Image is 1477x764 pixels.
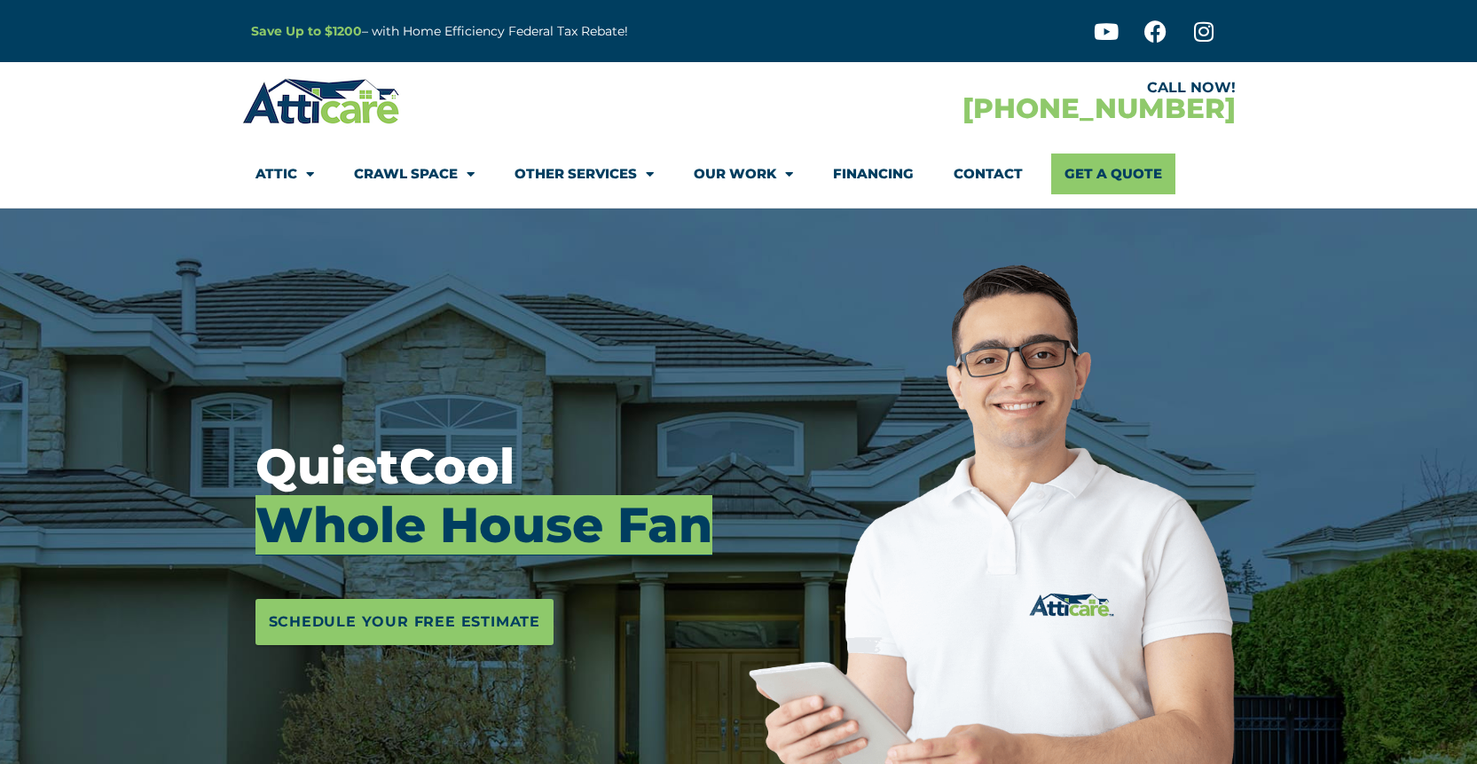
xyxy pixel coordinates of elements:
div: CALL NOW! [739,81,1236,95]
a: Financing [833,154,914,194]
a: Get A Quote [1051,154,1175,194]
a: Our Work [694,154,793,194]
a: Crawl Space [354,154,475,194]
span: Schedule Your Free Estimate [269,608,541,636]
h3: QuietCool [255,437,736,555]
a: Schedule Your Free Estimate [255,599,554,645]
p: – with Home Efficiency Federal Tax Rebate! [251,21,826,42]
a: Contact [954,154,1023,194]
a: Other Services [515,154,654,194]
mark: Whole House Fan [255,495,712,555]
a: Save Up to $1200 [251,23,362,39]
a: Attic [255,154,314,194]
nav: Menu [255,154,1222,194]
